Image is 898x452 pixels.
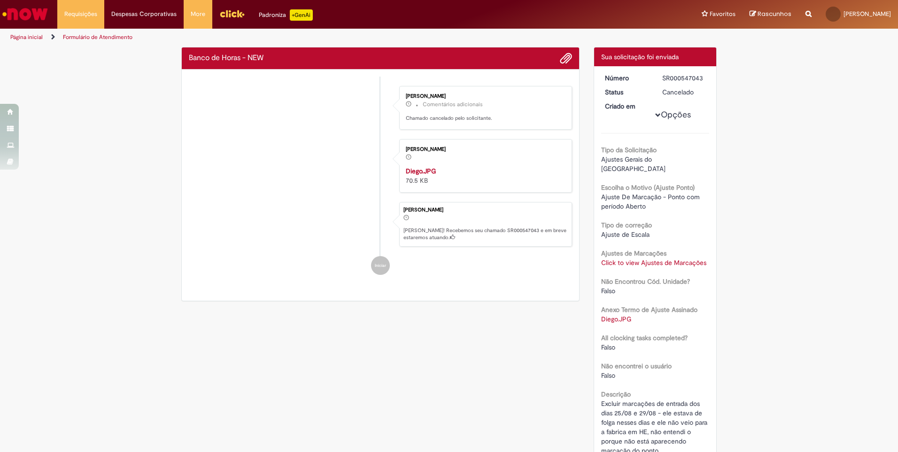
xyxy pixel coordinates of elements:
[601,193,702,210] span: Ajuste De Marcação - Ponto com período Aberto
[189,54,263,62] h2: Banco de Horas - NEW Histórico de tíquete
[403,227,567,242] p: [PERSON_NAME]! Recebemos seu chamado SR000547043 e em breve estaremos atuando.
[219,7,245,21] img: click_logo_yellow_360x200.png
[662,87,706,97] div: Cancelado
[601,221,652,229] b: Tipo de correção
[601,362,672,370] b: Não encontrei o usuário
[601,258,706,267] a: Click to view Ajustes de Marcações
[63,33,132,41] a: Formulário de Atendimento
[259,9,313,21] div: Padroniza
[406,166,562,185] div: 70.5 KB
[601,249,666,257] b: Ajustes de Marcações
[750,10,791,19] a: Rascunhos
[406,115,562,122] p: Chamado cancelado pelo solicitante.
[601,305,697,314] b: Anexo Termo de Ajuste Assinado
[189,202,572,247] li: Josilene do Nascimento Araujo
[601,53,679,61] span: Sua solicitação foi enviada
[601,315,631,323] a: Download de Diego.JPG
[423,101,483,109] small: Comentários adicionais
[710,9,735,19] span: Favoritos
[601,277,690,286] b: Não Encontrou Cód. Unidade?
[598,101,656,111] dt: Criado em
[601,230,650,239] span: Ajuste de Escala
[406,147,562,152] div: [PERSON_NAME]
[601,155,666,173] span: Ajustes Gerais do [GEOGRAPHIC_DATA]
[1,5,49,23] img: ServiceNow
[598,87,656,97] dt: Status
[191,9,205,19] span: More
[10,33,43,41] a: Página inicial
[290,9,313,21] p: +GenAi
[758,9,791,18] span: Rascunhos
[406,167,436,175] a: Diego.JPG
[189,77,572,284] ul: Histórico de tíquete
[662,73,706,83] div: SR000547043
[601,390,631,398] b: Descrição
[601,371,615,380] span: Falso
[403,207,567,213] div: [PERSON_NAME]
[844,10,891,18] span: [PERSON_NAME]
[406,94,562,99] div: [PERSON_NAME]
[64,9,97,19] span: Requisições
[601,183,695,192] b: Escolha o Motivo (Ajuste Ponto)
[601,146,657,154] b: Tipo da Solicitação
[601,343,615,351] span: Falso
[601,334,688,342] b: All clocking tasks completed?
[601,287,615,295] span: Falso
[598,73,656,83] dt: Número
[7,29,592,46] ul: Trilhas de página
[560,52,572,64] button: Adicionar anexos
[111,9,177,19] span: Despesas Corporativas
